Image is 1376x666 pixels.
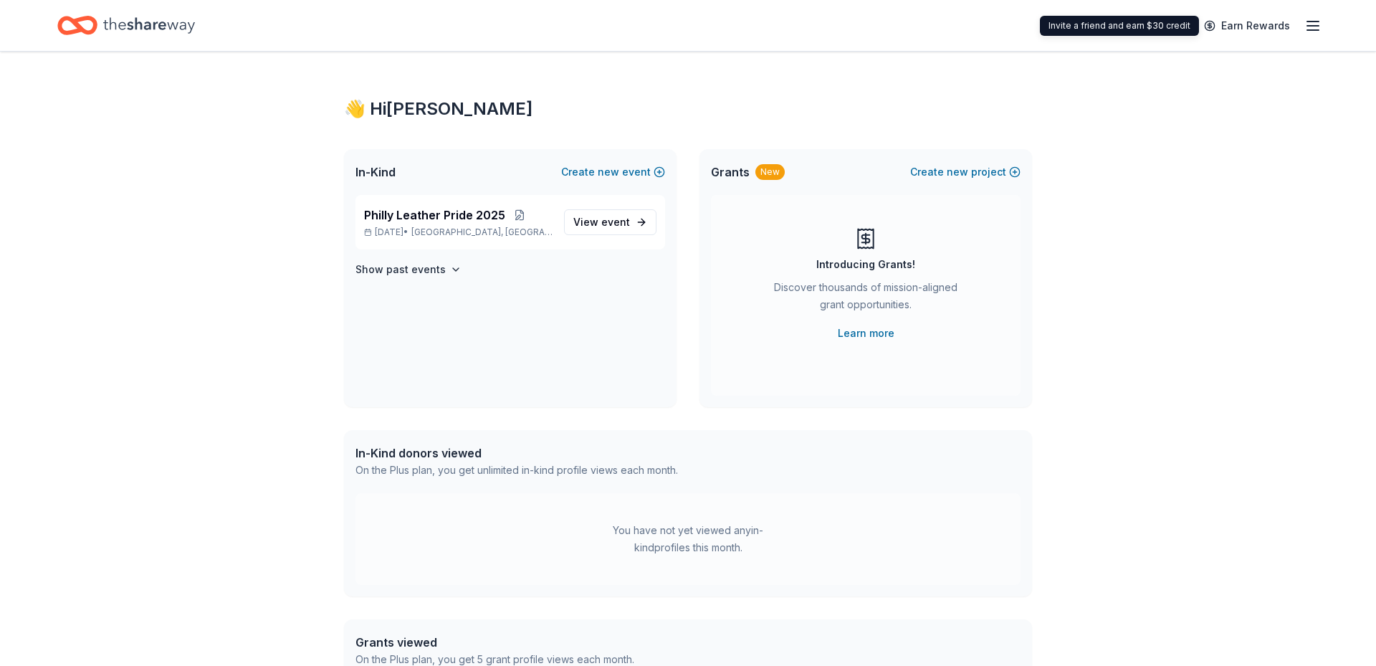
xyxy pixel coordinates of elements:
[355,261,462,278] button: Show past events
[838,325,894,342] a: Learn more
[57,9,195,42] a: Home
[364,206,505,224] span: Philly Leather Pride 2025
[910,163,1021,181] button: Createnewproject
[947,163,968,181] span: new
[355,444,678,462] div: In-Kind donors viewed
[411,227,553,238] span: [GEOGRAPHIC_DATA], [GEOGRAPHIC_DATA]
[768,279,963,319] div: Discover thousands of mission-aligned grant opportunities.
[573,214,630,231] span: View
[1195,13,1299,39] a: Earn Rewards
[355,261,446,278] h4: Show past events
[816,256,915,273] div: Introducing Grants!
[344,97,1032,120] div: 👋 Hi [PERSON_NAME]
[711,163,750,181] span: Grants
[561,163,665,181] button: Createnewevent
[355,462,678,479] div: On the Plus plan, you get unlimited in-kind profile views each month.
[601,216,630,228] span: event
[598,163,619,181] span: new
[755,164,785,180] div: New
[355,634,634,651] div: Grants viewed
[1040,16,1199,36] div: Invite a friend and earn $30 credit
[355,163,396,181] span: In-Kind
[364,227,553,238] p: [DATE] •
[598,522,778,556] div: You have not yet viewed any in-kind profiles this month.
[564,209,656,235] a: View event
